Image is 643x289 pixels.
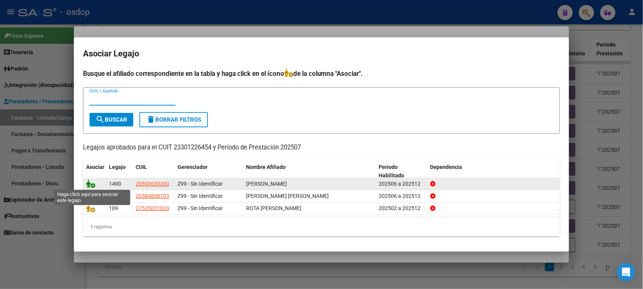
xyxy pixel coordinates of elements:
[133,159,174,184] datatable-header-cell: CUIL
[106,159,133,184] datatable-header-cell: Legajo
[83,143,560,153] p: Legajos aprobados para el CUIT 23301226454 y Período de Prestación 202507
[146,116,201,123] span: Borrar Filtros
[96,116,127,123] span: Buscar
[139,112,208,127] button: Borrar Filtros
[376,159,427,184] datatable-header-cell: Periodo Habilitado
[379,164,405,179] span: Periodo Habilitado
[109,181,121,187] span: 1490
[136,205,169,211] span: 27535031024
[83,69,560,79] h4: Busque el afiliado correspondiente en la tabla y haga click en el ícono de la columna "Asociar".
[136,193,169,199] span: 20584858703
[136,181,169,187] span: 20590639290
[379,192,424,201] div: 202506 a 202512
[83,217,560,236] div: 3 registros
[246,181,287,187] span: FLORES GIOVANNI THIAGO
[617,263,635,281] div: Open Intercom Messenger
[174,159,243,184] datatable-header-cell: Gerenciador
[83,47,560,61] h2: Asociar Legajo
[178,164,208,170] span: Gerenciador
[96,115,105,124] mat-icon: search
[430,164,462,170] span: Dependencia
[178,193,223,199] span: Z99 - Sin Identificar
[109,205,118,211] span: 109
[109,164,126,170] span: Legajo
[379,180,424,188] div: 202506 a 202512
[90,113,133,127] button: Buscar
[427,159,560,184] datatable-header-cell: Dependencia
[109,193,118,199] span: 175
[178,205,223,211] span: Z99 - Sin Identificar
[86,164,104,170] span: Asociar
[83,159,106,184] datatable-header-cell: Asociar
[379,204,424,213] div: 202502 a 202512
[246,205,301,211] span: ROTA BIANCA MALENA
[246,193,329,199] span: FABIO SOTO SAMUEL GUILLERMO
[178,181,223,187] span: Z99 - Sin Identificar
[136,164,147,170] span: CUIL
[243,159,376,184] datatable-header-cell: Nombre Afiliado
[146,115,155,124] mat-icon: delete
[246,164,286,170] span: Nombre Afiliado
